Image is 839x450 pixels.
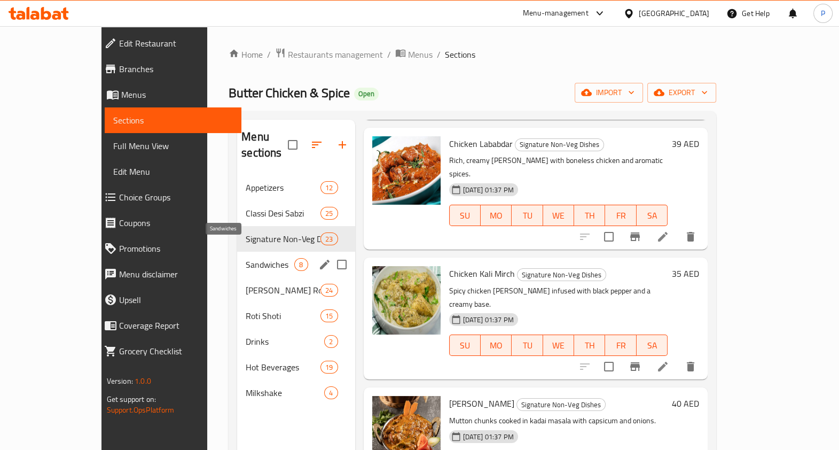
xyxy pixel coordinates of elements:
button: SU [449,335,481,356]
div: items [320,232,338,245]
button: import [575,83,643,103]
span: TU [516,338,538,353]
span: Coverage Report [119,319,233,332]
h6: 40 AED [672,396,699,411]
span: Sections [445,48,475,61]
span: 15 [321,311,337,321]
button: MO [481,205,512,226]
a: Promotions [96,236,241,261]
span: TH [578,338,601,353]
span: [DATE] 01:37 PM [459,315,518,325]
span: import [583,86,634,99]
span: WE [547,208,570,223]
div: items [294,258,308,271]
a: Edit menu item [656,360,669,373]
span: Menus [121,88,233,101]
a: Edit menu item [656,230,669,243]
button: SU [449,205,481,226]
span: FR [609,208,632,223]
li: / [437,48,441,61]
span: SU [454,338,476,353]
a: Upsell [96,287,241,313]
span: Hot Beverages [246,361,320,374]
button: SA [637,205,668,226]
span: Open [354,89,379,98]
span: Get support on: [107,392,156,406]
div: Menu-management [523,7,589,20]
span: Select all sections [281,134,304,156]
span: 24 [321,285,337,296]
div: Signature Non-Veg Dishes [517,268,606,281]
div: Classi Desi Sabzi25 [237,200,355,226]
div: Signature Non-Veg Dishes [515,138,604,151]
span: Select to update [598,355,620,378]
div: [GEOGRAPHIC_DATA] [639,7,709,19]
div: items [320,361,338,374]
span: [DATE] 01:37 PM [459,185,518,195]
div: Drinks2 [237,329,355,354]
span: Sandwiches [246,258,294,271]
h2: Menu sections [241,129,287,161]
button: TU [512,335,543,356]
span: TH [578,208,601,223]
button: TU [512,205,543,226]
span: Butter Chicken & Spice [229,81,350,105]
button: TH [574,205,605,226]
span: 4 [325,388,337,398]
button: TH [574,335,605,356]
span: Chicken Kali Mirch [449,266,515,282]
div: Roti Shoti [246,309,320,322]
button: MO [481,335,512,356]
span: Signature Non-Veg Dishes [517,399,605,411]
div: Hot Beverages19 [237,354,355,380]
span: WE [547,338,570,353]
nav: Menu sections [237,170,355,410]
button: Branch-specific-item [622,224,648,250]
span: Full Menu View [113,139,233,152]
span: Milkshake [246,386,324,399]
a: Home [229,48,263,61]
span: Upsell [119,293,233,306]
span: Grocery Checklist [119,345,233,358]
span: Select to update [598,226,620,248]
button: SA [637,335,668,356]
div: Classi Desi Sabzi [246,207,320,220]
a: Menus [96,82,241,107]
p: Spicy chicken [PERSON_NAME] infused with black pepper and a creamy base. [449,284,668,311]
a: Menu disclaimer [96,261,241,287]
button: FR [605,205,636,226]
span: Menus [408,48,433,61]
div: Kathi Rolls & Wraps [246,284,320,297]
a: Grocery Checklist [96,338,241,364]
span: Edit Menu [113,165,233,178]
button: edit [317,257,333,273]
button: WE [543,335,574,356]
span: TU [516,208,538,223]
a: Edit Menu [105,159,241,184]
span: Drinks [246,335,324,348]
span: Appetizers [246,181,320,194]
li: / [387,48,391,61]
div: items [320,207,338,220]
img: Chicken Lababdar [372,136,441,205]
p: Rich, creamy [PERSON_NAME] with boneless chicken and aromatic spices. [449,154,668,181]
a: Restaurants management [275,48,383,61]
a: Full Menu View [105,133,241,159]
div: [PERSON_NAME] Rolls & Wraps24 [237,277,355,303]
div: items [320,309,338,322]
div: items [324,386,338,399]
span: 1.0.0 [135,374,151,388]
div: items [324,335,338,348]
p: Mutton chunks cooked in kadai masala with capsicum and onions. [449,414,668,428]
li: / [267,48,271,61]
span: P [821,7,825,19]
a: Support.OpsPlatform [107,403,175,417]
div: Milkshake4 [237,380,355,406]
span: Chicken Lababdar [449,136,513,152]
span: Edit Restaurant [119,37,233,50]
div: Signature Non-Veg Dishes23 [237,226,355,252]
a: Coverage Report [96,313,241,338]
span: [DATE] 01:37 PM [459,432,518,442]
